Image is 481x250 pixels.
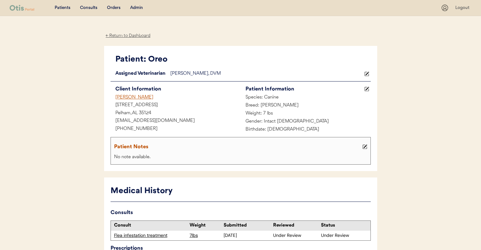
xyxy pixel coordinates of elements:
div: [PERSON_NAME] [111,94,241,102]
div: Orders [107,5,120,11]
div: Consults [80,5,97,11]
div: [PHONE_NUMBER] [111,125,241,133]
div: Patient Notes [114,142,361,151]
div: Patient Information [245,85,363,94]
div: [EMAIL_ADDRESS][DOMAIN_NAME] [111,117,241,125]
div: Weight: 7 lbs [241,110,371,118]
div: Submitted [224,222,270,229]
div: Flea infestation treatment [114,232,186,239]
div: No note available. [112,153,369,161]
div: Patient: Oreo [115,54,371,66]
div: Birthdate: [DEMOGRAPHIC_DATA] [241,126,371,134]
div: Pelham, AL 35124 [111,109,241,117]
div: Consults [111,208,371,217]
div: [PERSON_NAME], DVM [170,70,363,78]
div: Consult [114,222,186,229]
div: Logout [455,5,471,11]
div: Gender: Intact [DEMOGRAPHIC_DATA] [241,118,371,126]
div: Admin [130,5,143,11]
div: 7lbs [190,232,222,239]
div: [STREET_ADDRESS] [111,101,241,109]
div: Under Review [321,232,367,239]
div: Status [321,222,367,229]
div: Patients [55,5,70,11]
div: Breed: [PERSON_NAME] [241,102,371,110]
div: Assigned Veterinarian [111,70,170,78]
div: Under Review [273,232,319,239]
div: [DATE] [224,232,270,239]
div: Weight [190,222,222,229]
div: Client Information [115,85,241,94]
div: Reviewed [273,222,319,229]
div: ← Return to Dashboard [104,32,152,39]
div: Species: Canine [241,94,371,102]
div: Medical History [111,185,371,197]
